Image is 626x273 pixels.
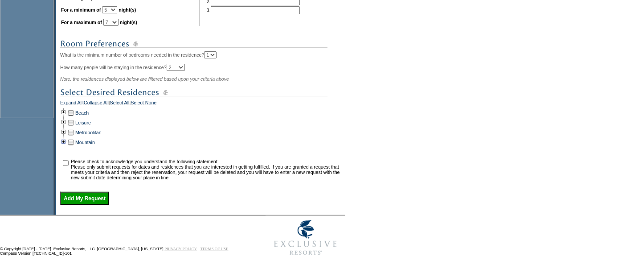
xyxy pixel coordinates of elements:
a: Select None [131,100,156,108]
a: Mountain [75,140,95,145]
a: Leisure [75,120,91,125]
a: Select All [110,100,130,108]
a: Beach [75,110,89,116]
a: TERMS OF USE [200,247,229,251]
a: Collapse All [84,100,109,108]
b: night(s) [119,7,136,12]
div: | | | [60,100,343,108]
a: PRIVACY POLICY [164,247,197,251]
img: Exclusive Resorts [266,215,345,260]
b: night(s) [120,20,137,25]
td: 3. [207,6,300,14]
b: For a minimum of [61,7,101,12]
input: Add My Request [60,192,109,205]
img: subTtlRoomPreferences.gif [60,38,327,50]
td: Please check to acknowledge you understand the following statement: Please only submit requests f... [71,159,342,180]
b: For a maximum of [61,20,102,25]
a: Expand All [60,100,82,108]
span: Note: the residences displayed below are filtered based upon your criteria above [60,76,229,82]
a: Metropolitan [75,130,102,135]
